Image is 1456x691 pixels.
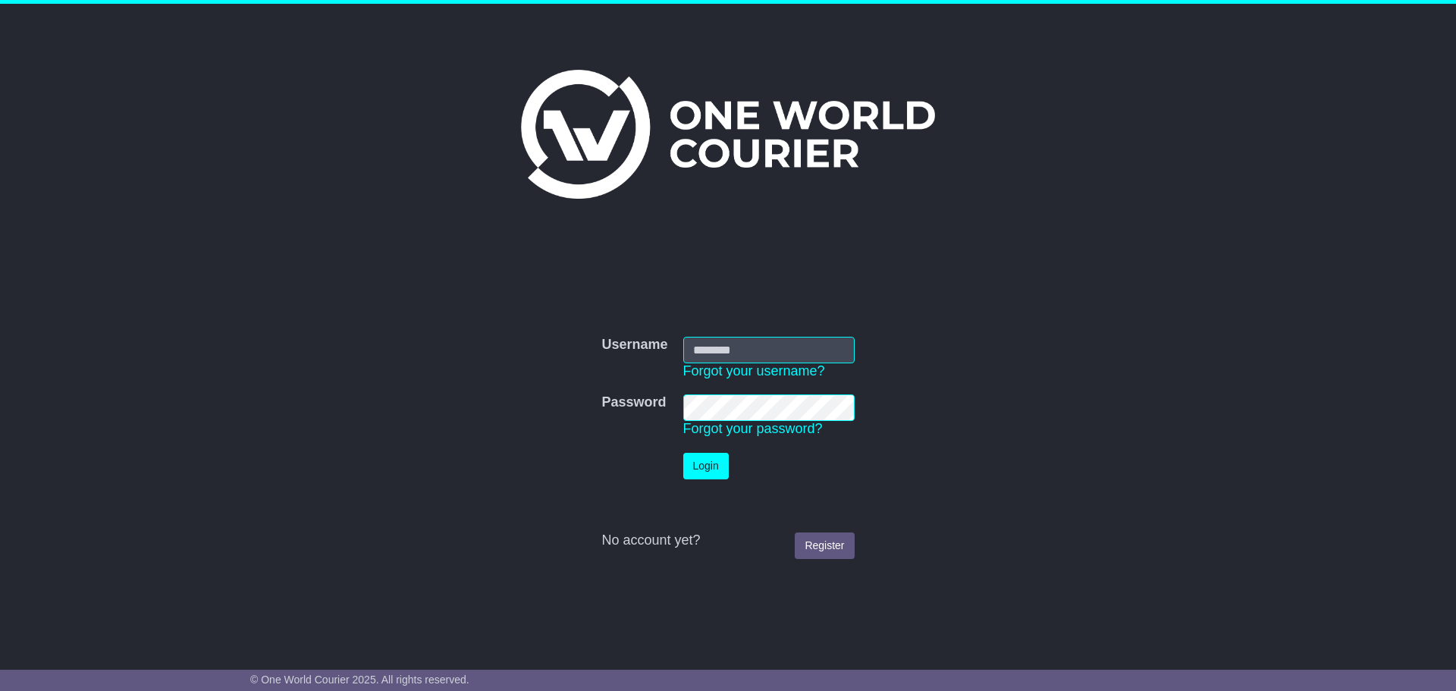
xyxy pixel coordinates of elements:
label: Username [601,337,667,353]
button: Login [683,453,729,479]
a: Forgot your password? [683,421,823,436]
a: Forgot your username? [683,363,825,378]
span: © One World Courier 2025. All rights reserved. [250,674,469,686]
img: One World [521,70,935,199]
label: Password [601,394,666,411]
div: No account yet? [601,532,854,549]
a: Register [795,532,854,559]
